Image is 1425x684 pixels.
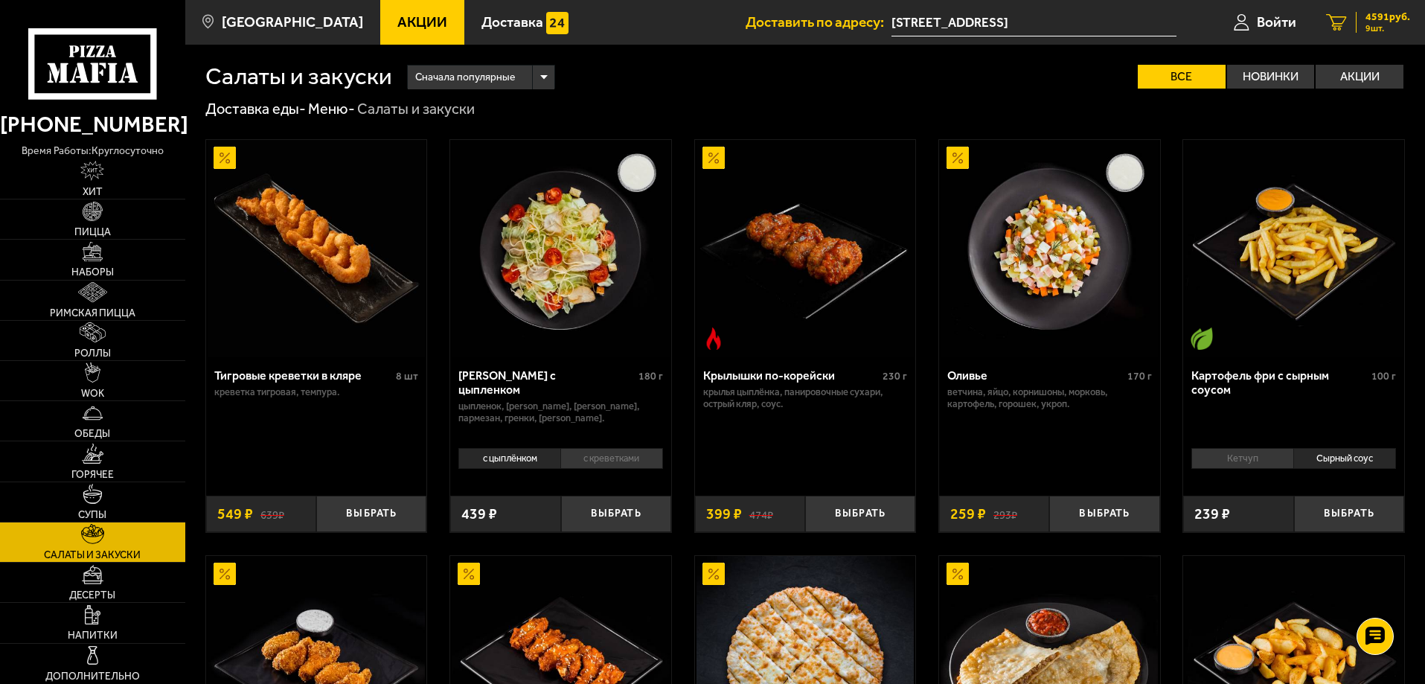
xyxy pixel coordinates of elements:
label: Все [1138,65,1226,89]
img: Крылышки по-корейски [697,140,914,357]
span: Доставить по адресу: [746,15,891,29]
li: Сырный соус [1293,448,1396,469]
span: Пицца [74,227,111,237]
a: Вегетарианское блюдоКартофель фри с сырным соусом [1183,140,1404,357]
input: Ваш адрес доставки [891,9,1176,36]
s: 474 ₽ [749,507,773,522]
span: 9 шт. [1365,24,1410,33]
h1: Салаты и закуски [205,65,392,89]
button: Выбрать [561,496,671,532]
span: Сначала популярные [415,63,515,92]
span: Наборы [71,267,114,278]
span: Акции [397,15,447,29]
span: 180 г [638,370,663,383]
div: Салаты и закуски [357,100,475,119]
span: Дополнительно [45,671,140,682]
img: Акционный [458,563,480,585]
a: АкционныйТигровые креветки в кляре [206,140,427,357]
li: с креветками [560,448,663,469]
img: Тигровые креветки в кляре [208,140,425,357]
span: 4591 руб. [1365,12,1410,22]
div: Тигровые креветки в кляре [214,368,393,383]
div: Картофель фри с сырным соусом [1191,368,1368,397]
img: Акционный [214,563,236,585]
span: Роллы [74,348,111,359]
span: WOK [81,389,104,399]
button: Выбрать [316,496,426,532]
div: 0 [1183,443,1404,485]
s: 293 ₽ [993,507,1017,522]
label: Новинки [1227,65,1315,89]
span: Доставка [481,15,543,29]
span: Супы [78,510,106,520]
span: [GEOGRAPHIC_DATA] [222,15,363,29]
span: 399 ₽ [706,507,742,522]
div: Оливье [947,368,1124,383]
span: Обеды [74,429,110,439]
a: Доставка еды- [205,100,306,118]
button: Выбрать [1049,496,1159,532]
a: Меню- [308,100,355,118]
span: 549 ₽ [217,507,253,522]
img: Оливье [941,140,1158,357]
span: 439 ₽ [461,507,497,522]
a: АкционныйОливье [939,140,1160,357]
span: Салаты и закуски [44,550,141,560]
label: Акции [1316,65,1403,89]
span: 170 г [1127,370,1152,383]
li: Кетчуп [1191,448,1293,469]
a: Салат Цезарь с цыпленком [450,140,671,357]
span: 8 шт [396,370,418,383]
span: Напитки [68,630,118,641]
img: Картофель фри с сырным соусом [1185,140,1403,357]
span: 259 ₽ [950,507,986,522]
span: Войти [1257,15,1296,29]
s: 639 ₽ [260,507,284,522]
img: Акционный [947,147,969,169]
button: Выбрать [805,496,915,532]
li: с цыплёнком [458,448,560,469]
img: Акционный [702,563,725,585]
div: Крылышки по-корейски [703,368,880,383]
span: 239 ₽ [1194,507,1230,522]
img: Острое блюдо [702,327,725,350]
button: Выбрать [1294,496,1404,532]
img: 15daf4d41897b9f0e9f617042186c801.svg [546,12,569,34]
span: 230 г [883,370,907,383]
span: Десерты [69,590,115,601]
img: Вегетарианское блюдо [1191,327,1213,350]
img: Салат Цезарь с цыпленком [452,140,669,357]
div: 0 [450,443,671,485]
p: крылья цыплёнка, панировочные сухари, острый кляр, соус. [703,386,908,410]
p: ветчина, яйцо, корнишоны, морковь, картофель, горошек, укроп. [947,386,1152,410]
div: [PERSON_NAME] с цыпленком [458,368,635,397]
a: АкционныйОстрое блюдоКрылышки по-корейски [695,140,916,357]
img: Акционный [214,147,236,169]
span: Римская пицца [50,308,135,319]
span: 100 г [1371,370,1396,383]
span: Хит [83,187,103,197]
img: Акционный [947,563,969,585]
img: Акционный [702,147,725,169]
p: креветка тигровая, темпура. [214,386,419,398]
span: Горячее [71,470,114,480]
p: цыпленок, [PERSON_NAME], [PERSON_NAME], пармезан, гренки, [PERSON_NAME]. [458,400,663,424]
